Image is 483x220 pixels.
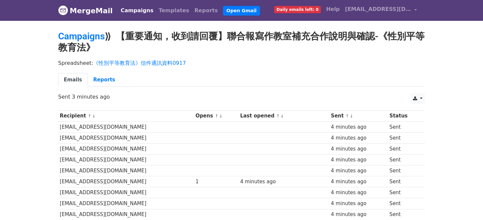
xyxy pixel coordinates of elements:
a: Templates [156,4,192,17]
td: [EMAIL_ADDRESS][DOMAIN_NAME] [58,187,194,198]
div: 4 minutes ago [331,123,387,131]
div: 4 minutes ago [331,134,387,142]
span: [EMAIL_ADDRESS][DOMAIN_NAME] [345,5,411,13]
td: [EMAIL_ADDRESS][DOMAIN_NAME] [58,154,194,165]
td: Sent [388,154,420,165]
a: [EMAIL_ADDRESS][DOMAIN_NAME] [342,3,420,18]
div: 4 minutes ago [331,200,387,207]
p: Spreadsheet: [58,60,425,66]
td: Sent [388,198,420,209]
a: ↑ [88,113,92,118]
div: 4 minutes ago [331,167,387,175]
td: [EMAIL_ADDRESS][DOMAIN_NAME] [58,121,194,132]
p: Sent 3 minutes ago [58,93,425,100]
a: ↓ [219,113,223,118]
div: 4 minutes ago [331,178,387,186]
div: 4 minutes ago [331,145,387,153]
td: [EMAIL_ADDRESS][DOMAIN_NAME] [58,132,194,143]
td: [EMAIL_ADDRESS][DOMAIN_NAME] [58,209,194,220]
td: Sent [388,132,420,143]
div: 1 [196,178,237,186]
a: ↑ [276,113,280,118]
td: Sent [388,165,420,176]
td: [EMAIL_ADDRESS][DOMAIN_NAME] [58,198,194,209]
td: [EMAIL_ADDRESS][DOMAIN_NAME] [58,176,194,187]
div: 4 minutes ago [240,178,328,186]
td: [EMAIL_ADDRESS][DOMAIN_NAME] [58,165,194,176]
a: Daily emails left: 0 [272,3,323,16]
span: Daily emails left: 0 [274,6,321,13]
h2: ⟫ 【重要通知，收到請回覆】聯合報寫作教室補充合作說明與確認-《性別平等教育法》 [58,31,425,53]
a: 《性別平等教育法》信件通訊資料0917 [93,60,186,66]
img: MergeMail logo [58,5,68,15]
a: Emails [58,73,88,87]
a: ↑ [346,113,349,118]
th: Sent [329,110,388,121]
th: Last opened [239,110,329,121]
a: ↓ [280,113,284,118]
a: Campaigns [58,31,105,42]
a: Reports [192,4,221,17]
td: Sent [388,187,420,198]
td: Sent [388,176,420,187]
div: 4 minutes ago [331,211,387,218]
th: Recipient [58,110,194,121]
div: 4 minutes ago [331,189,387,197]
a: ↓ [350,113,353,118]
a: Help [323,3,342,16]
a: Campaigns [118,4,156,17]
th: Opens [194,110,239,121]
td: Sent [388,143,420,154]
a: ↓ [92,113,95,118]
a: ↑ [215,113,218,118]
th: Status [388,110,420,121]
a: Open Gmail [223,6,260,16]
td: Sent [388,209,420,220]
td: [EMAIL_ADDRESS][DOMAIN_NAME] [58,143,194,154]
td: Sent [388,121,420,132]
a: MergeMail [58,4,113,18]
a: Reports [88,73,121,87]
div: 4 minutes ago [331,156,387,164]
